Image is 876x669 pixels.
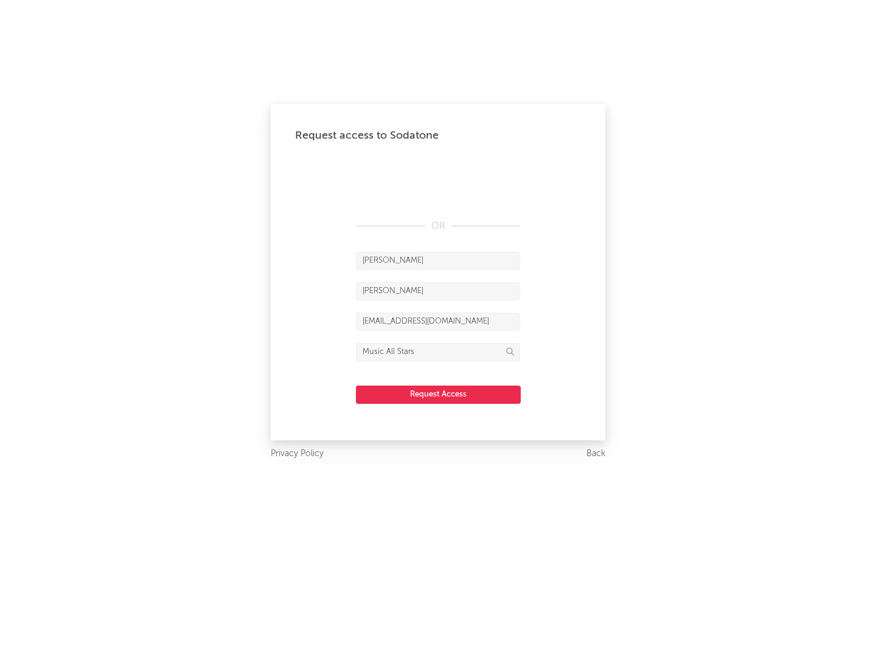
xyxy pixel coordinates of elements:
input: Division [356,343,520,361]
div: Request access to Sodatone [295,128,581,143]
button: Request Access [356,386,521,404]
input: Email [356,313,520,331]
input: Last Name [356,282,520,300]
input: First Name [356,252,520,270]
a: Back [586,446,605,462]
div: OR [356,219,520,234]
a: Privacy Policy [271,446,324,462]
